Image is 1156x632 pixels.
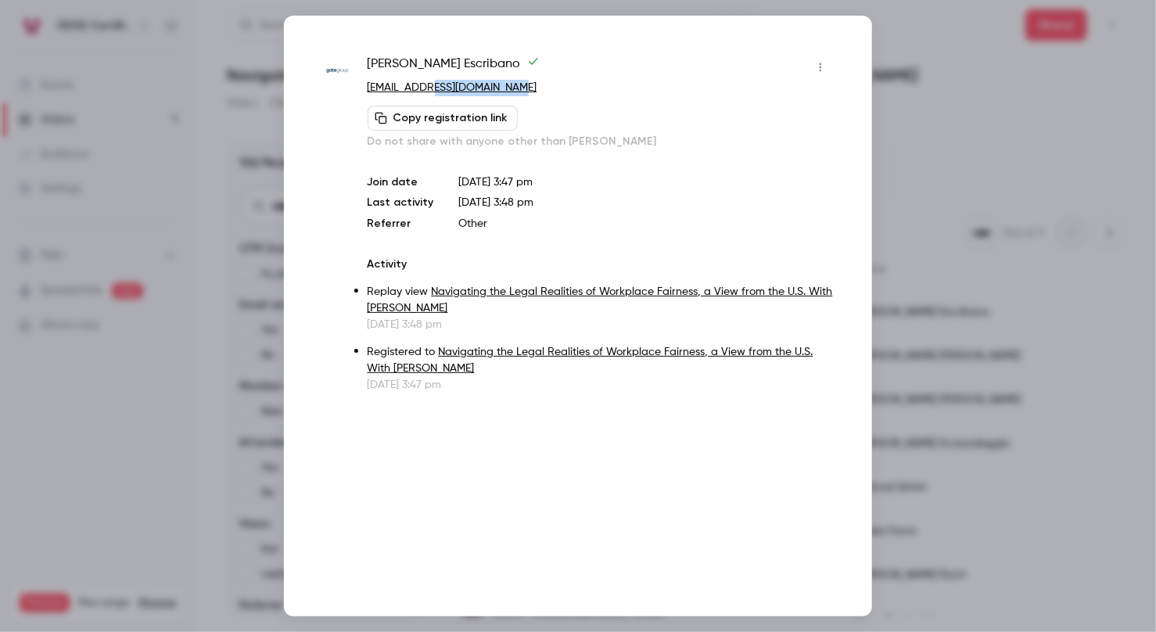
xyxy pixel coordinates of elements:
[368,55,540,80] span: [PERSON_NAME] Escribano
[368,106,518,131] button: Copy registration link
[368,195,434,211] p: Last activity
[368,257,833,272] p: Activity
[25,25,38,38] img: logo_orange.svg
[368,216,434,232] p: Referrer
[368,344,833,377] p: Registered to
[368,317,833,332] p: [DATE] 3:48 pm
[25,41,38,53] img: website_grey.svg
[368,82,537,93] a: [EMAIL_ADDRESS][DOMAIN_NAME]
[368,284,833,317] p: Replay view
[368,134,833,149] p: Do not share with anyone other than [PERSON_NAME]
[368,347,813,374] a: Navigating the Legal Realities of Workplace Fairness, a View from the U.S. With [PERSON_NAME]
[41,41,172,53] div: Domain: [DOMAIN_NAME]
[42,91,55,103] img: tab_domain_overview_orange.svg
[156,91,168,103] img: tab_keywords_by_traffic_grey.svg
[368,174,434,190] p: Join date
[459,174,833,190] p: [DATE] 3:47 pm
[459,216,833,232] p: Other
[59,92,140,102] div: Domain Overview
[44,25,77,38] div: v 4.0.25
[368,377,833,393] p: [DATE] 3:47 pm
[323,56,352,85] img: gategourmet.com
[173,92,264,102] div: Keywords by Traffic
[368,286,833,314] a: Navigating the Legal Realities of Workplace Fairness, a View from the U.S. With [PERSON_NAME]
[459,197,534,208] span: [DATE] 3:48 pm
